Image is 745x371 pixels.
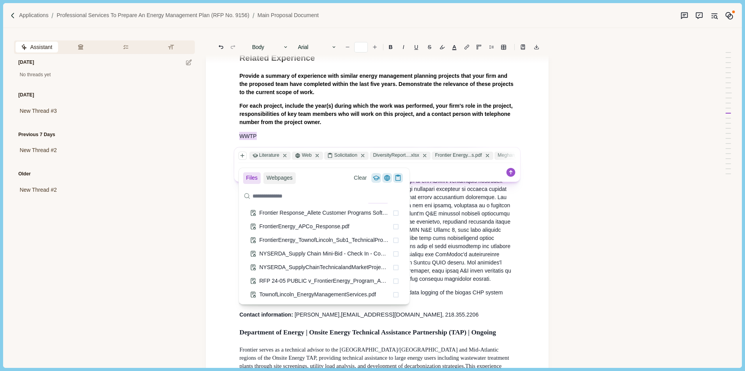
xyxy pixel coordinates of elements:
[403,44,404,50] i: I
[239,346,510,369] span: Frontier serves as a technical advisor to the [GEOGRAPHIC_DATA]/[GEOGRAPHIC_DATA] and Mid-Atlanti...
[370,152,431,160] div: DiversityReport....xlsx
[19,11,49,19] a: Applications
[428,44,431,50] s: S
[260,264,452,270] span: NYSERDA_SupplyChainTechnicalandMarketProject_OTSEnergyNarrative.docx
[30,43,52,51] span: Assistant
[14,54,34,72] div: [DATE]
[249,152,291,160] div: Literature
[260,210,435,216] span: Frontier Response_Allete Customer Programs Software Solution RFI.pdf
[243,172,261,184] button: Files
[260,278,443,284] span: RFP 24-05 PUBLIC v_FrontierEnergy_Program_Administrator_Proposal.pdf
[260,223,350,229] span: FrontierEnergy_APCo_Response.pdf
[339,311,341,318] span: ,
[14,165,31,183] div: Older
[410,42,422,52] button: U
[260,250,443,257] span: NYSERDA_Supply Chain Mini-Bid - Check In - Copilot Notes - 250908.docx
[215,42,226,52] button: Undo
[14,72,195,79] div: No threads yet
[486,42,497,52] button: Line height
[14,86,34,104] div: [DATE]
[498,42,509,52] button: Line height
[239,132,256,140] span: WWTP
[517,42,528,52] button: Line height
[341,311,442,318] span: [EMAIL_ADDRESS][DOMAIN_NAME]
[263,172,296,184] button: Webpages
[260,237,413,243] span: FrontierEnergy_TownofLincoln_Sub1_TechnicalProposal (1).pdf
[369,42,380,52] button: Increase font size
[19,107,56,115] span: New Thread #3
[342,42,353,52] button: Decrease font size
[14,126,55,144] div: Previous 7 Days
[495,152,560,160] div: Meghan_Sylvia (....docx
[239,329,496,336] span: Department of Energy | Onsite Energy Technical Assistance Partnership (TAP) | Ongoing
[294,42,341,52] button: Arial
[19,146,56,154] span: New Thread #2
[239,73,515,95] span: Provide a summary of experience with similar energy management planning projects that your firm a...
[48,12,56,19] img: Forward slash icon
[442,311,478,318] span: , 218.355.2206
[239,103,514,125] span: For each project, include the year(s) during which the work was performed, your firm's role in th...
[9,12,16,19] img: Forward slash icon
[239,311,293,318] strong: Contact information:
[461,42,472,52] button: Line height
[389,44,393,50] b: B
[473,42,484,52] button: Adjust margins
[228,42,238,52] button: Redo
[398,42,409,52] button: I
[339,311,442,318] a: ,[EMAIL_ADDRESS][DOMAIN_NAME]
[414,44,418,50] u: U
[295,311,339,318] span: [PERSON_NAME]
[351,172,370,184] button: Clear
[385,42,397,52] button: B
[19,186,56,194] span: New Thread #2
[432,152,493,160] div: Frontier Energy...s.pdf
[531,42,542,52] button: Export to docx
[249,12,258,19] img: Forward slash icon
[292,152,323,160] div: Web
[56,11,249,19] a: Professional Services to Prepare an Energy Management Plan (RFP No. 9156)
[258,11,319,19] a: Main Proposal Document
[260,291,376,297] span: TownofLincoln_EnergyManagementServices.pdf
[424,42,435,52] button: S
[248,42,293,52] button: Body
[325,152,369,160] div: Solicitation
